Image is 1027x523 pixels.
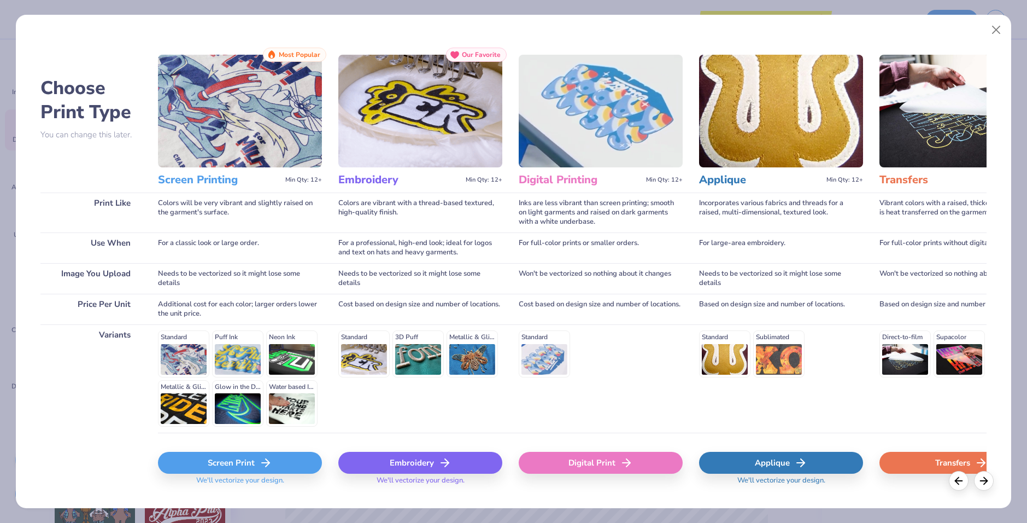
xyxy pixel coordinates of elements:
[192,476,289,492] span: We'll vectorize your design.
[372,476,469,492] span: We'll vectorize your design.
[699,452,863,474] div: Applique
[338,193,502,233] div: Colors are vibrant with a thread-based textured, high-quality finish.
[986,20,1007,40] button: Close
[519,263,683,294] div: Won't be vectorized so nothing about it changes
[40,233,142,263] div: Use When
[699,263,863,294] div: Needs to be vectorized so it might lose some details
[158,294,322,324] div: Additional cost for each color; larger orders lower the unit price.
[519,233,683,263] div: For full-color prints or smaller orders.
[699,173,822,187] h3: Applique
[158,173,281,187] h3: Screen Printing
[158,233,322,263] div: For a classic look or large order.
[40,130,142,140] p: You can change this later.
[879,173,1002,187] h3: Transfers
[40,294,142,324] div: Price Per Unit
[338,55,502,167] img: Embroidery
[733,476,830,492] span: We'll vectorize your design.
[519,193,683,233] div: Inks are less vibrant than screen printing; smooth on light garments and raised on dark garments ...
[699,233,863,263] div: For large-area embroidery.
[699,294,863,324] div: Based on design size and number of locations.
[519,55,683,167] img: Digital Printing
[158,263,322,294] div: Needs to be vectorized so it might lose some details
[40,193,142,233] div: Print Like
[466,176,502,184] span: Min Qty: 12+
[699,55,863,167] img: Applique
[158,193,322,233] div: Colors will be very vibrant and slightly raised on the garment's surface.
[158,452,322,474] div: Screen Print
[699,193,863,233] div: Incorporates various fabrics and threads for a raised, multi-dimensional, textured look.
[646,176,683,184] span: Min Qty: 12+
[519,173,642,187] h3: Digital Printing
[158,55,322,167] img: Screen Printing
[40,324,142,433] div: Variants
[279,51,320,59] span: Most Popular
[285,176,322,184] span: Min Qty: 12+
[338,173,461,187] h3: Embroidery
[338,452,502,474] div: Embroidery
[519,452,683,474] div: Digital Print
[338,233,502,263] div: For a professional, high-end look; ideal for logos and text on hats and heavy garments.
[519,294,683,324] div: Cost based on design size and number of locations.
[462,51,501,59] span: Our Favorite
[40,76,142,124] h2: Choose Print Type
[40,263,142,294] div: Image You Upload
[338,263,502,294] div: Needs to be vectorized so it might lose some details
[338,294,502,324] div: Cost based on design size and number of locations.
[826,176,863,184] span: Min Qty: 12+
